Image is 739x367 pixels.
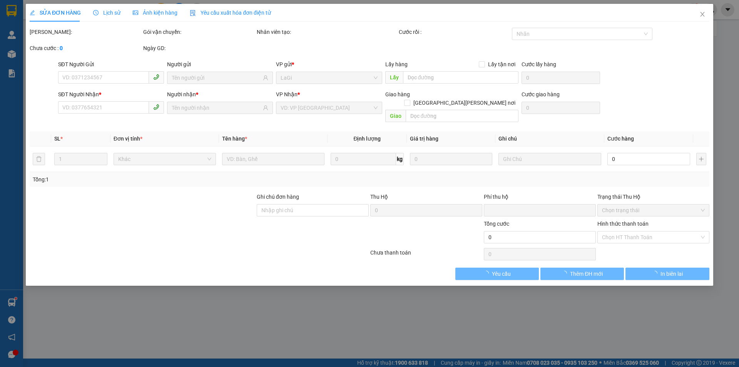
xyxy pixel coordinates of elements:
span: Chọn trạng thái [602,204,705,216]
button: Thêm ĐH mới [540,268,624,280]
div: Phí thu hộ [484,193,596,204]
span: Ảnh kiện hàng [133,10,177,16]
button: Close [692,4,713,25]
div: Chưa cước : [30,44,142,52]
div: VP gửi [276,60,382,69]
span: Định lượng [354,136,381,142]
span: loading [483,271,492,276]
b: 0 [60,45,63,51]
span: close [699,11,706,17]
div: Gói vận chuyển: [143,28,255,36]
input: Dọc đường [403,71,518,84]
div: Người nhận [167,90,273,99]
span: Khác [118,153,211,165]
input: Tên người gửi [172,74,261,82]
button: In biên lai [626,268,709,280]
span: Tổng cước [484,221,509,227]
span: picture [133,10,138,15]
span: phone [153,74,159,80]
span: SỬA ĐƠN HÀNG [30,10,81,16]
button: delete [33,153,45,165]
button: plus [696,153,706,165]
span: [GEOGRAPHIC_DATA][PERSON_NAME] nơi [410,99,518,107]
div: [PERSON_NAME]: [30,28,142,36]
div: Người gửi [167,60,273,69]
input: Ghi chú đơn hàng [257,204,369,216]
img: icon [190,10,196,16]
span: Giao [385,110,406,122]
button: Yêu cầu [455,268,539,280]
span: loading [562,271,570,276]
input: Dọc đường [406,110,518,122]
div: Chưa thanh toán [369,248,483,262]
label: Hình thức thanh toán [597,221,649,227]
span: SL [54,136,60,142]
span: Đơn vị tính [114,136,142,142]
div: Ngày GD: [143,44,255,52]
span: kg [396,153,404,165]
span: VP Nhận [276,91,298,97]
span: Giá trị hàng [410,136,438,142]
th: Ghi chú [496,131,604,146]
span: loading [652,271,660,276]
div: SĐT Người Nhận [58,90,164,99]
span: Yêu cầu xuất hóa đơn điện tử [190,10,271,16]
span: Giao hàng [385,91,410,97]
span: Tên hàng [222,136,247,142]
span: clock-circle [93,10,99,15]
span: edit [30,10,35,15]
span: user [263,105,269,111]
span: Lấy hàng [385,61,408,67]
span: Lấy [385,71,403,84]
span: Thu Hộ [370,194,388,200]
input: Ghi Chú [499,153,601,165]
input: Tên người nhận [172,104,261,112]
div: SĐT Người Gửi [58,60,164,69]
span: In biên lai [660,270,683,278]
span: user [263,75,269,80]
input: Cước giao hàng [522,102,600,114]
span: phone [153,104,159,110]
span: LaGi [281,72,378,84]
div: Trạng thái Thu Hộ [597,193,709,201]
span: Lấy tận nơi [485,60,518,69]
input: VD: Bàn, Ghế [222,153,324,165]
div: Tổng: 1 [33,175,285,184]
label: Cước lấy hàng [522,61,556,67]
div: Cước rồi : [399,28,511,36]
span: Lịch sử [93,10,120,16]
label: Ghi chú đơn hàng [257,194,299,200]
label: Cước giao hàng [522,91,560,97]
input: Cước lấy hàng [522,72,600,84]
input: 0 [410,153,493,165]
span: Yêu cầu [492,270,511,278]
span: Thêm ĐH mới [570,270,603,278]
div: Nhân viên tạo: [257,28,397,36]
span: Cước hàng [607,136,634,142]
